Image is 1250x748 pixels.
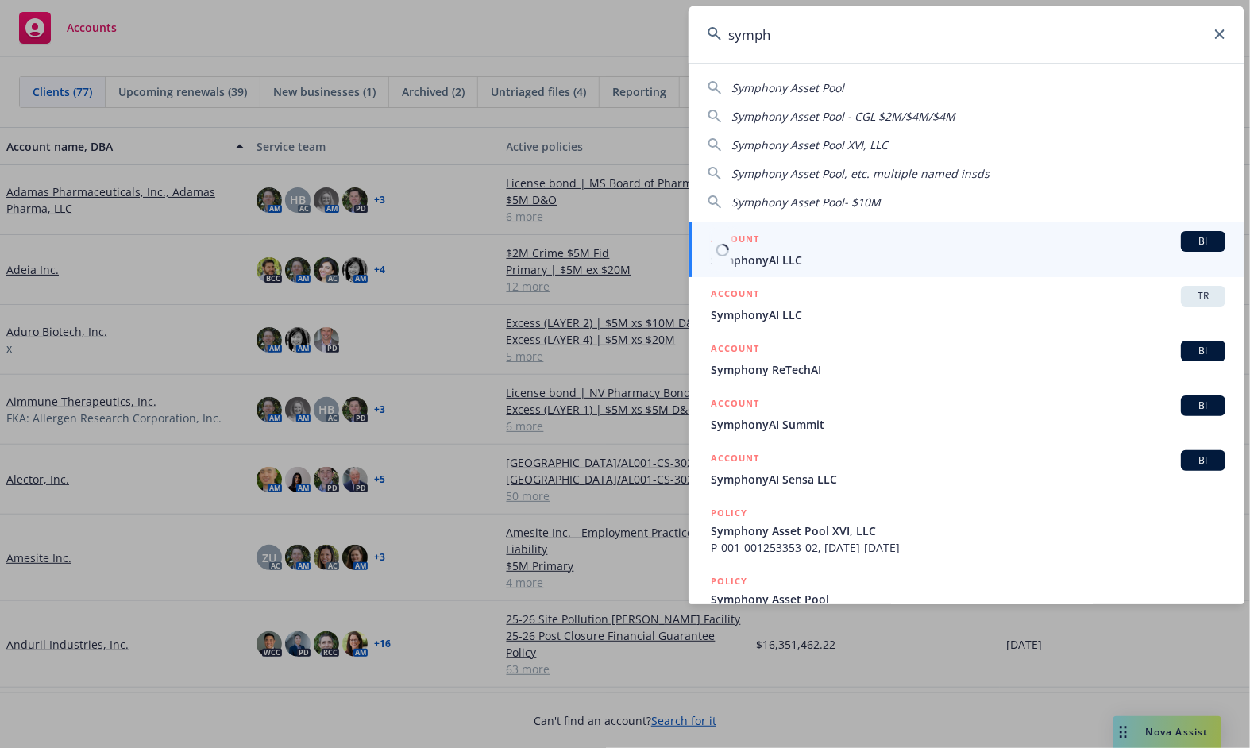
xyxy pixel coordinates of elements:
[731,195,881,210] span: Symphony Asset Pool- $10M
[731,109,955,124] span: Symphony Asset Pool - CGL $2M/$4M/$4M
[711,341,759,360] h5: ACCOUNT
[711,307,1225,323] span: SymphonyAI LLC
[711,361,1225,378] span: Symphony ReTechAI
[711,505,747,521] h5: POLICY
[731,80,844,95] span: Symphony Asset Pool
[711,231,759,250] h5: ACCOUNT
[689,6,1244,63] input: Search...
[711,471,1225,488] span: SymphonyAI Sensa LLC
[689,496,1244,565] a: POLICYSymphony Asset Pool XVI, LLCP-001-001253353-02, [DATE]-[DATE]
[689,332,1244,387] a: ACCOUNTBISymphony ReTechAI
[1187,453,1219,468] span: BI
[711,252,1225,268] span: SymphonyAI LLC
[711,522,1225,539] span: Symphony Asset Pool XVI, LLC
[689,277,1244,332] a: ACCOUNTTRSymphonyAI LLC
[1187,344,1219,358] span: BI
[1187,234,1219,249] span: BI
[711,416,1225,433] span: SymphonyAI Summit
[689,222,1244,277] a: ACCOUNTBISymphonyAI LLC
[711,591,1225,607] span: Symphony Asset Pool
[711,573,747,589] h5: POLICY
[731,137,888,152] span: Symphony Asset Pool XVI, LLC
[711,286,759,305] h5: ACCOUNT
[731,166,990,181] span: Symphony Asset Pool, etc. multiple named insds
[1187,289,1219,303] span: TR
[711,450,759,469] h5: ACCOUNT
[689,387,1244,441] a: ACCOUNTBISymphonyAI Summit
[711,395,759,414] h5: ACCOUNT
[711,539,1225,556] span: P-001-001253353-02, [DATE]-[DATE]
[1187,399,1219,413] span: BI
[689,565,1244,633] a: POLICYSymphony Asset Pool
[689,441,1244,496] a: ACCOUNTBISymphonyAI Sensa LLC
